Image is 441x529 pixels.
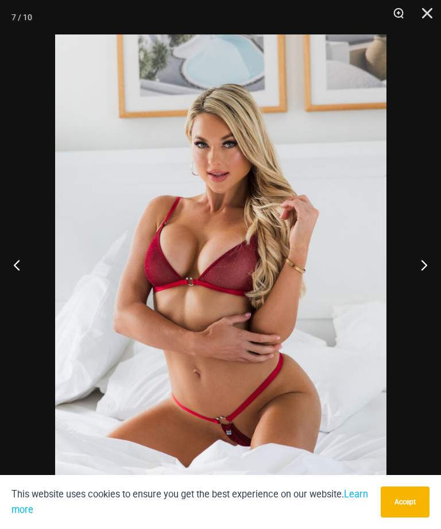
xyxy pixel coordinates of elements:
[11,9,32,26] div: 7 / 10
[11,489,368,515] a: Learn more
[11,486,372,518] p: This website uses cookies to ensure you get the best experience on our website.
[381,486,430,518] button: Accept
[398,236,441,294] button: Next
